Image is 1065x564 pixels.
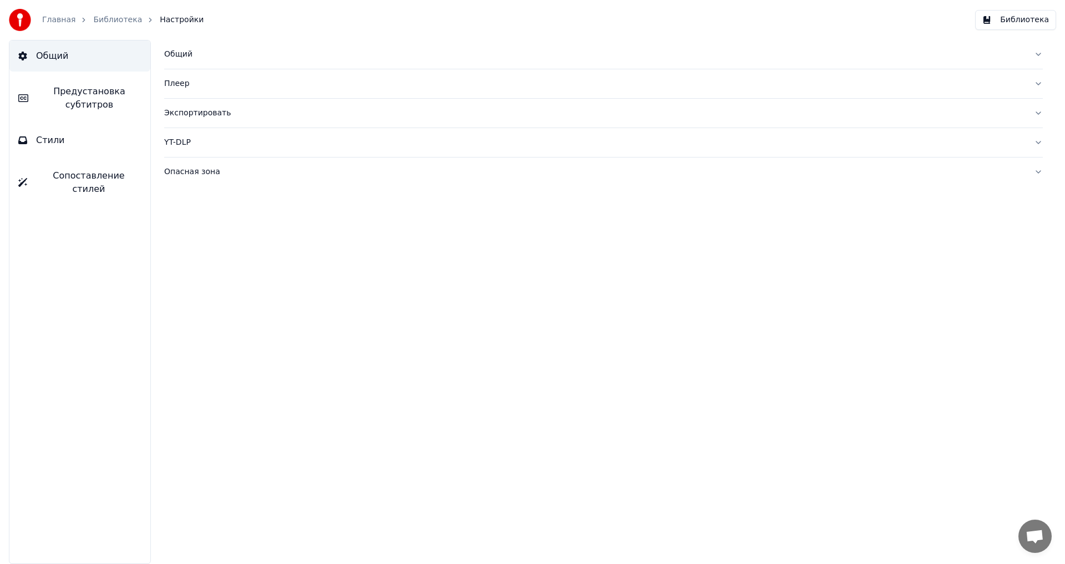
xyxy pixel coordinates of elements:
[164,108,1025,119] div: Экспортировать
[93,14,142,26] a: Библиотека
[9,160,150,205] button: Сопоставление стилей
[36,49,68,63] span: Общий
[42,14,204,26] nav: breadcrumb
[164,49,1025,60] div: Общий
[164,78,1025,89] div: Плеер
[36,134,65,147] span: Стили
[975,10,1056,30] button: Библиотека
[164,99,1043,128] button: Экспортировать
[1018,520,1052,553] div: Открытый чат
[9,76,150,120] button: Предустановка субтитров
[42,14,75,26] a: Главная
[9,40,150,72] button: Общий
[164,166,1025,177] div: Опасная зона
[164,69,1043,98] button: Плеер
[164,40,1043,69] button: Общий
[164,128,1043,157] button: YT-DLP
[164,157,1043,186] button: Опасная зона
[164,137,1025,148] div: YT-DLP
[160,14,204,26] span: Настройки
[36,169,141,196] span: Сопоставление стилей
[9,9,31,31] img: youka
[37,85,141,111] span: Предустановка субтитров
[9,125,150,156] button: Стили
